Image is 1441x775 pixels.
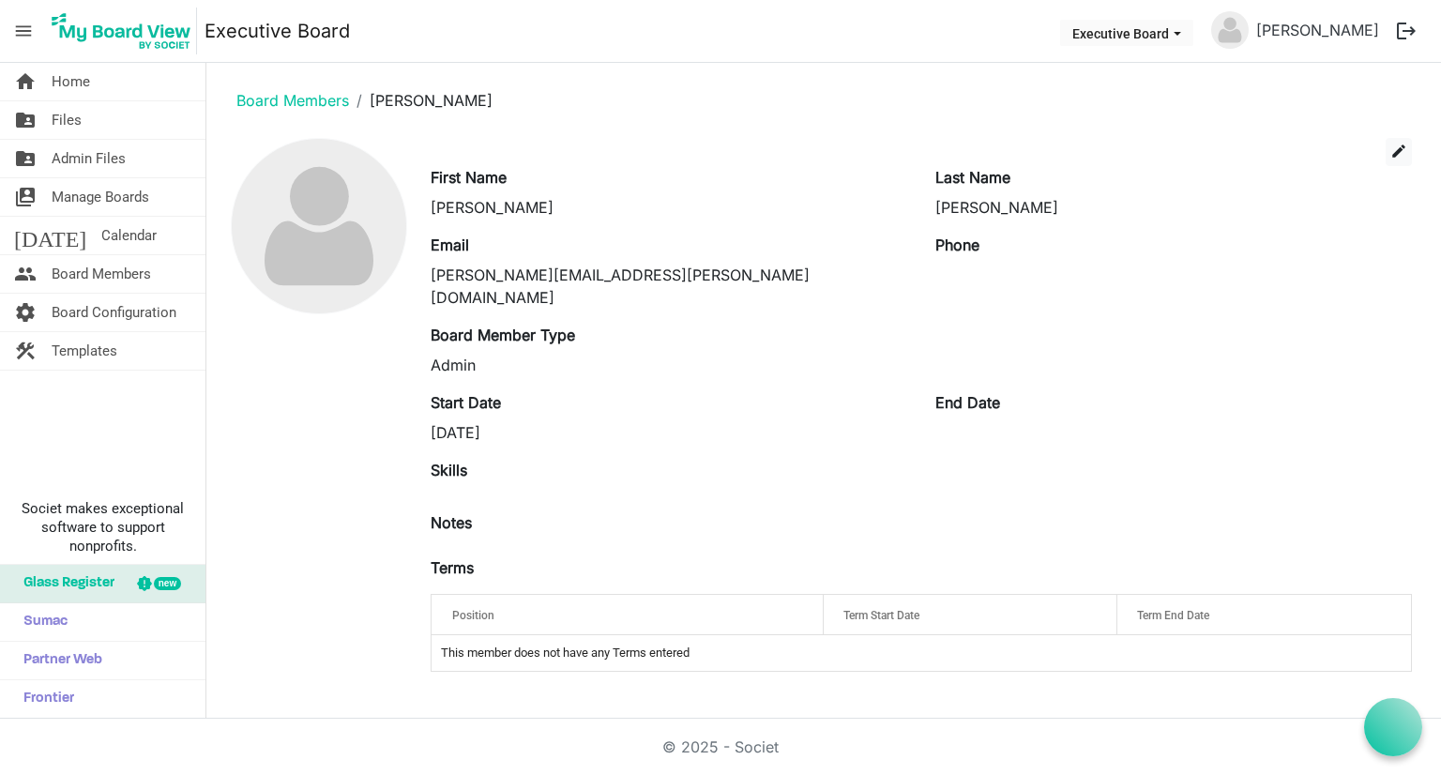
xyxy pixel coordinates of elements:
[46,8,205,54] a: My Board View Logo
[14,101,37,139] span: folder_shared
[232,139,406,313] img: no-profile-picture.svg
[1211,11,1249,49] img: no-profile-picture.svg
[431,511,472,534] label: Notes
[14,565,114,602] span: Glass Register
[52,294,176,331] span: Board Configuration
[431,391,501,414] label: Start Date
[1137,609,1209,622] span: Term End Date
[52,140,126,177] span: Admin Files
[52,63,90,100] span: Home
[935,196,1412,219] div: [PERSON_NAME]
[14,294,37,331] span: settings
[432,635,1411,671] td: This member does not have any Terms entered
[52,101,82,139] span: Files
[431,166,507,189] label: First Name
[431,421,907,444] div: [DATE]
[14,642,102,679] span: Partner Web
[205,12,350,50] a: Executive Board
[935,234,979,256] label: Phone
[14,140,37,177] span: folder_shared
[6,13,41,49] span: menu
[14,178,37,216] span: switch_account
[14,332,37,370] span: construction
[431,324,575,346] label: Board Member Type
[431,264,907,309] div: [PERSON_NAME][EMAIL_ADDRESS][PERSON_NAME][DOMAIN_NAME]
[52,178,149,216] span: Manage Boards
[1249,11,1387,49] a: [PERSON_NAME]
[349,89,493,112] li: [PERSON_NAME]
[431,556,474,579] label: Terms
[101,217,157,254] span: Calendar
[14,217,86,254] span: [DATE]
[1387,11,1426,51] button: logout
[14,603,68,641] span: Sumac
[52,332,117,370] span: Templates
[1390,143,1407,160] span: edit
[1060,20,1193,46] button: Executive Board dropdownbutton
[431,234,469,256] label: Email
[843,609,919,622] span: Term Start Date
[935,166,1010,189] label: Last Name
[1386,138,1412,166] button: edit
[8,499,197,555] span: Societ makes exceptional software to support nonprofits.
[935,391,1000,414] label: End Date
[431,196,907,219] div: [PERSON_NAME]
[14,63,37,100] span: home
[431,354,907,376] div: Admin
[662,737,779,756] a: © 2025 - Societ
[52,255,151,293] span: Board Members
[46,8,197,54] img: My Board View Logo
[452,609,494,622] span: Position
[154,577,181,590] div: new
[14,255,37,293] span: people
[14,680,74,718] span: Frontier
[431,459,467,481] label: Skills
[236,91,349,110] a: Board Members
